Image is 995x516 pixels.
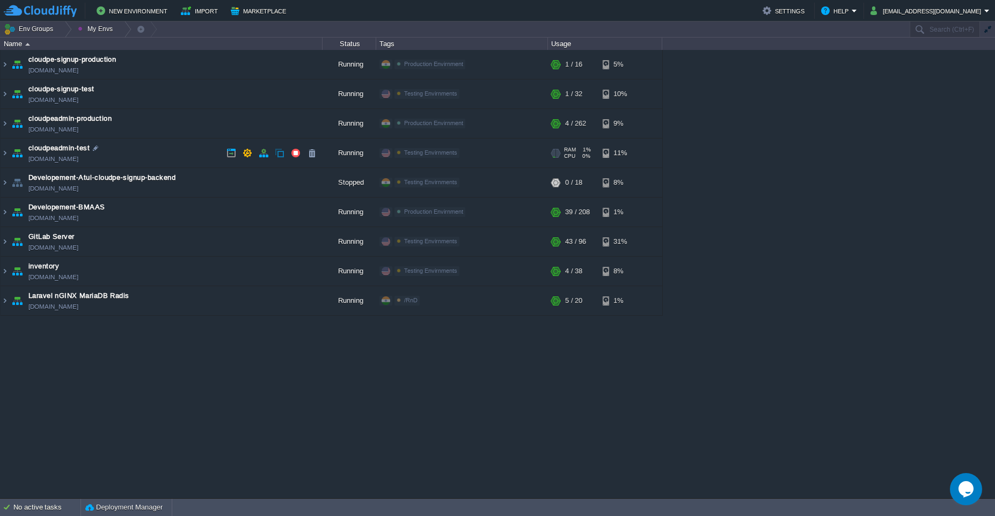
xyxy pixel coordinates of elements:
img: AMDAwAAAACH5BAEAAAAALAAAAAABAAEAAAICRAEAOw== [10,109,25,138]
button: New Environment [97,4,171,17]
img: AMDAwAAAACH5BAEAAAAALAAAAAABAAEAAAICRAEAOw== [10,50,25,79]
button: Help [821,4,852,17]
img: AMDAwAAAACH5BAEAAAAALAAAAAABAAEAAAICRAEAOw== [10,227,25,256]
div: Running [323,227,376,256]
div: 1% [603,286,638,315]
a: [DOMAIN_NAME] [28,95,78,105]
a: [DOMAIN_NAME] [28,272,78,282]
div: Name [1,38,322,50]
a: Laravel nGINX MariaDB Radis [28,290,129,301]
img: AMDAwAAAACH5BAEAAAAALAAAAAABAAEAAAICRAEAOw== [10,286,25,315]
img: AMDAwAAAACH5BAEAAAAALAAAAAABAAEAAAICRAEAOw== [10,168,25,197]
span: CPU [564,153,575,159]
img: AMDAwAAAACH5BAEAAAAALAAAAAABAAEAAAICRAEAOw== [1,139,9,168]
a: Developement-Atul-cloudpe-signup-backend [28,172,175,183]
img: AMDAwAAAACH5BAEAAAAALAAAAAABAAEAAAICRAEAOw== [25,43,30,46]
span: Testing Envirnments [404,267,457,274]
span: Production Envirnment [404,120,463,126]
div: 4 / 38 [565,257,582,286]
a: cloudpe-signup-production [28,54,116,65]
div: Running [323,50,376,79]
div: 9% [603,109,638,138]
a: [DOMAIN_NAME] [28,242,78,253]
button: Settings [763,4,808,17]
div: Running [323,109,376,138]
a: [DOMAIN_NAME] [28,301,78,312]
img: AMDAwAAAACH5BAEAAAAALAAAAAABAAEAAAICRAEAOw== [1,286,9,315]
a: [DOMAIN_NAME] [28,65,78,76]
div: 5 / 20 [565,286,582,315]
span: Testing Envirnments [404,238,457,244]
img: AMDAwAAAACH5BAEAAAAALAAAAAABAAEAAAICRAEAOw== [1,168,9,197]
a: [DOMAIN_NAME] [28,213,78,223]
div: 8% [603,257,638,286]
div: 10% [603,79,638,108]
button: [EMAIL_ADDRESS][DOMAIN_NAME] [870,4,984,17]
div: Tags [377,38,547,50]
iframe: chat widget [950,473,984,505]
img: AMDAwAAAACH5BAEAAAAALAAAAAABAAEAAAICRAEAOw== [1,198,9,227]
div: No active tasks [13,499,81,516]
div: 8% [603,168,638,197]
div: 1 / 16 [565,50,582,79]
button: Marketplace [231,4,289,17]
img: CloudJiffy [4,4,77,18]
div: 11% [603,139,638,168]
img: AMDAwAAAACH5BAEAAAAALAAAAAABAAEAAAICRAEAOw== [1,257,9,286]
button: Env Groups [4,21,57,37]
span: /RnD [404,297,418,303]
div: 43 / 96 [565,227,586,256]
span: Testing Envirnments [404,149,457,156]
div: 5% [603,50,638,79]
div: Running [323,79,376,108]
div: 39 / 208 [565,198,590,227]
div: 4 / 262 [565,109,586,138]
button: My Envs [78,21,116,37]
span: 1% [580,147,591,153]
a: [DOMAIN_NAME] [28,124,78,135]
div: Stopped [323,168,376,197]
div: 0 / 18 [565,168,582,197]
img: AMDAwAAAACH5BAEAAAAALAAAAAABAAEAAAICRAEAOw== [1,50,9,79]
img: AMDAwAAAACH5BAEAAAAALAAAAAABAAEAAAICRAEAOw== [1,227,9,256]
a: [DOMAIN_NAME] [28,183,78,194]
span: RAM [564,147,576,153]
img: AMDAwAAAACH5BAEAAAAALAAAAAABAAEAAAICRAEAOw== [1,79,9,108]
span: Testing Envirnments [404,179,457,185]
img: AMDAwAAAACH5BAEAAAAALAAAAAABAAEAAAICRAEAOw== [10,79,25,108]
a: inventory [28,261,59,272]
div: Running [323,198,376,227]
div: Running [323,139,376,168]
div: 1% [603,198,638,227]
div: Status [323,38,376,50]
a: Developement-BMAAS [28,202,105,213]
div: Running [323,257,376,286]
a: cloudpeadmin-test [28,143,90,154]
img: AMDAwAAAACH5BAEAAAAALAAAAAABAAEAAAICRAEAOw== [10,198,25,227]
div: Usage [548,38,662,50]
span: Production Envirnment [404,208,463,215]
div: Running [323,286,376,315]
span: Production Envirnment [404,61,463,67]
img: AMDAwAAAACH5BAEAAAAALAAAAAABAAEAAAICRAEAOw== [10,257,25,286]
a: cloudpe-signup-test [28,84,94,95]
a: GitLab Server [28,231,75,242]
button: Deployment Manager [85,502,163,513]
div: 1 / 32 [565,79,582,108]
span: Testing Envirnments [404,90,457,97]
a: cloudpeadmin-production [28,113,112,124]
div: 31% [603,227,638,256]
img: AMDAwAAAACH5BAEAAAAALAAAAAABAAEAAAICRAEAOw== [1,109,9,138]
button: Import [181,4,221,17]
img: AMDAwAAAACH5BAEAAAAALAAAAAABAAEAAAICRAEAOw== [10,139,25,168]
span: 0% [580,153,590,159]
